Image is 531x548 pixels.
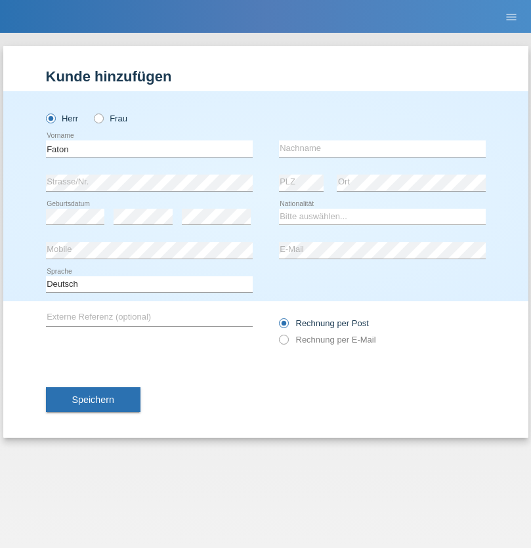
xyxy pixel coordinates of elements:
[279,318,369,328] label: Rechnung per Post
[46,114,79,123] label: Herr
[46,114,54,122] input: Herr
[46,68,486,85] h1: Kunde hinzufügen
[279,318,287,335] input: Rechnung per Post
[46,387,140,412] button: Speichern
[498,12,524,20] a: menu
[94,114,102,122] input: Frau
[72,394,114,405] span: Speichern
[505,11,518,24] i: menu
[279,335,287,351] input: Rechnung per E-Mail
[279,335,376,345] label: Rechnung per E-Mail
[94,114,127,123] label: Frau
